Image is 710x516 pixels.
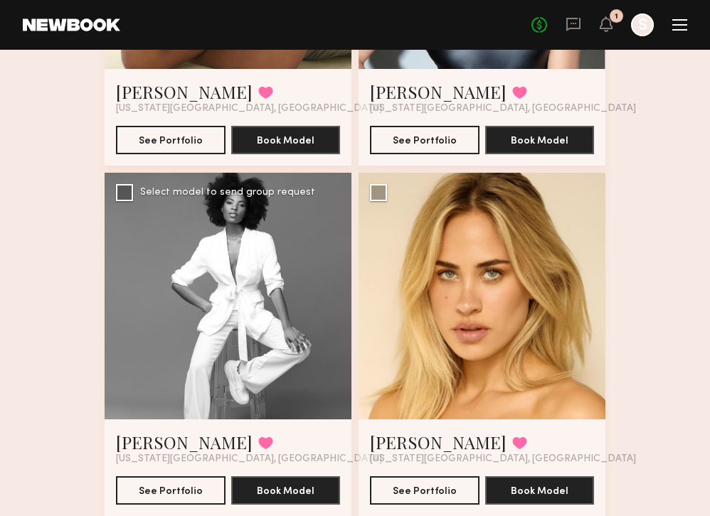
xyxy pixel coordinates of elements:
a: [PERSON_NAME] [370,431,507,453]
button: See Portfolio [370,126,479,154]
a: Book Model [485,484,595,496]
button: See Portfolio [116,476,226,505]
a: Book Model [485,134,595,146]
a: S [631,14,654,36]
a: [PERSON_NAME] [370,80,507,103]
span: [US_STATE][GEOGRAPHIC_DATA], [GEOGRAPHIC_DATA] [370,453,636,465]
span: [US_STATE][GEOGRAPHIC_DATA], [GEOGRAPHIC_DATA] [116,453,382,465]
div: Select model to send group request [140,188,315,198]
a: Book Model [231,484,341,496]
span: [US_STATE][GEOGRAPHIC_DATA], [GEOGRAPHIC_DATA] [370,103,636,114]
span: [US_STATE][GEOGRAPHIC_DATA], [GEOGRAPHIC_DATA] [116,103,382,114]
button: See Portfolio [116,126,226,154]
a: [PERSON_NAME] [116,80,253,103]
button: See Portfolio [370,476,479,505]
button: Book Model [231,126,341,154]
button: Book Model [485,476,595,505]
div: 1 [615,13,618,21]
a: [PERSON_NAME] [116,431,253,453]
button: Book Model [485,126,595,154]
a: Book Model [231,134,341,146]
button: Book Model [231,476,341,505]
